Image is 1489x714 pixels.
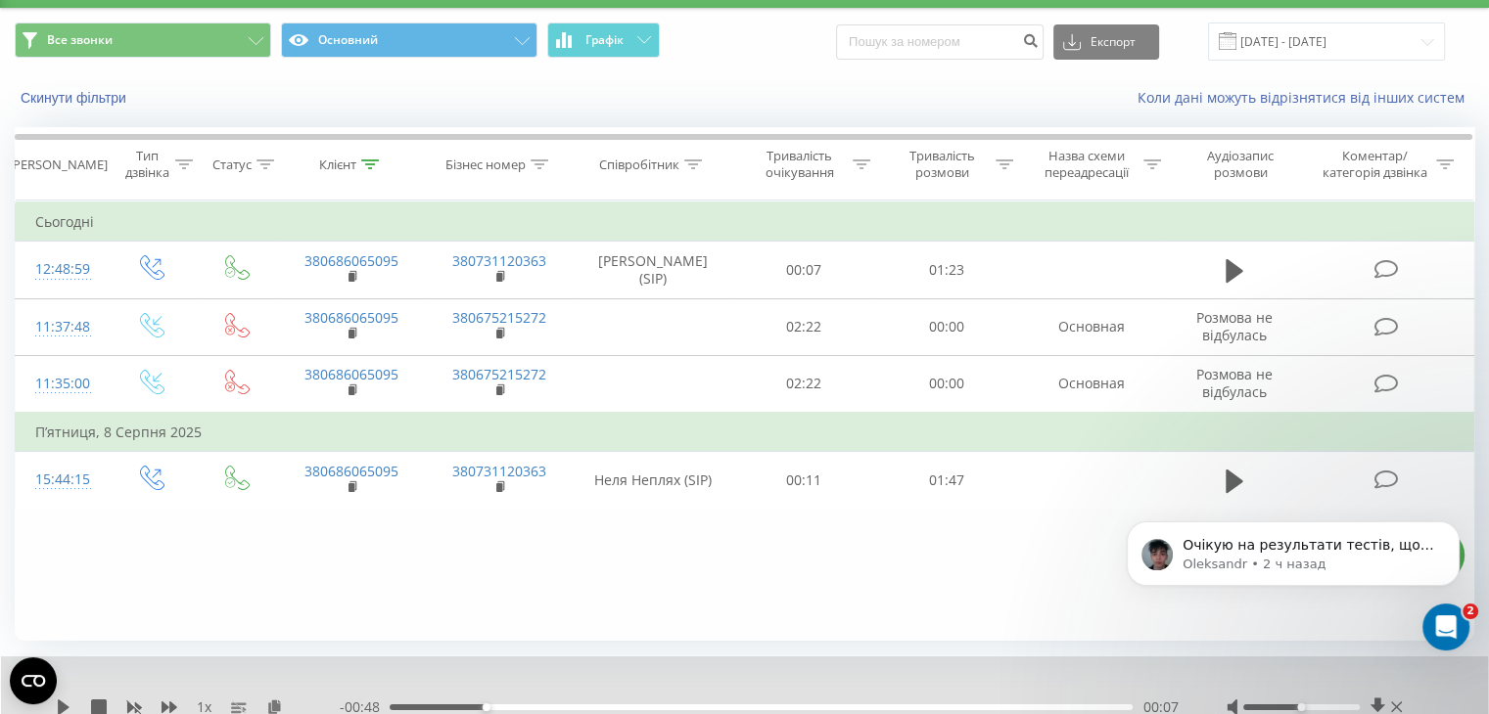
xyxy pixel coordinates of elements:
[35,250,87,289] div: 12:48:59
[1196,308,1273,344] span: Розмова не відбулась
[585,33,624,47] span: Графік
[875,355,1017,413] td: 00:00
[1422,603,1469,650] iframe: Intercom live chat
[212,156,252,173] div: Статус
[9,156,108,173] div: [PERSON_NAME]
[452,251,546,270] a: 380731120363
[547,22,660,58] button: Графік
[483,703,490,711] div: Accessibility label
[452,308,546,327] a: 380675215272
[893,148,991,181] div: Тривалість розмови
[304,462,398,480] a: 380686065095
[1196,365,1273,401] span: Розмова не відбулась
[47,32,113,48] span: Все звонки
[304,308,398,327] a: 380686065095
[16,413,1474,452] td: П’ятниця, 8 Серпня 2025
[836,24,1044,60] input: Пошук за номером
[751,148,849,181] div: Тривалість очікування
[599,156,679,173] div: Співробітник
[15,22,271,58] button: Все звонки
[281,22,537,58] button: Основний
[445,156,526,173] div: Бізнес номер
[1036,148,1139,181] div: Назва схеми переадресації
[875,452,1017,509] td: 01:47
[15,89,136,107] button: Скинути фільтри
[733,452,875,509] td: 00:11
[35,365,87,403] div: 11:35:00
[304,251,398,270] a: 380686065095
[733,242,875,298] td: 00:07
[10,657,57,704] button: Open CMP widget
[1317,148,1431,181] div: Коментар/категорія дзвінка
[452,462,546,480] a: 380731120363
[574,242,733,298] td: [PERSON_NAME] (SIP)
[1138,88,1474,107] a: Коли дані можуть відрізнятися вiд інших систем
[1463,603,1478,619] span: 2
[319,156,356,173] div: Клієнт
[35,308,87,346] div: 11:37:48
[574,452,733,509] td: Неля Неплях (SIP)
[875,242,1017,298] td: 01:23
[733,355,875,413] td: 02:22
[123,148,169,181] div: Тип дзвінка
[16,202,1474,242] td: Сьогодні
[304,365,398,383] a: 380686065095
[452,365,546,383] a: 380675215272
[1053,24,1159,60] button: Експорт
[1097,480,1489,661] iframe: Intercom notifications сообщение
[1297,703,1305,711] div: Accessibility label
[733,298,875,355] td: 02:22
[875,298,1017,355] td: 00:00
[1017,355,1165,413] td: Основная
[1184,148,1298,181] div: Аудіозапис розмови
[35,461,87,499] div: 15:44:15
[1017,298,1165,355] td: Основная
